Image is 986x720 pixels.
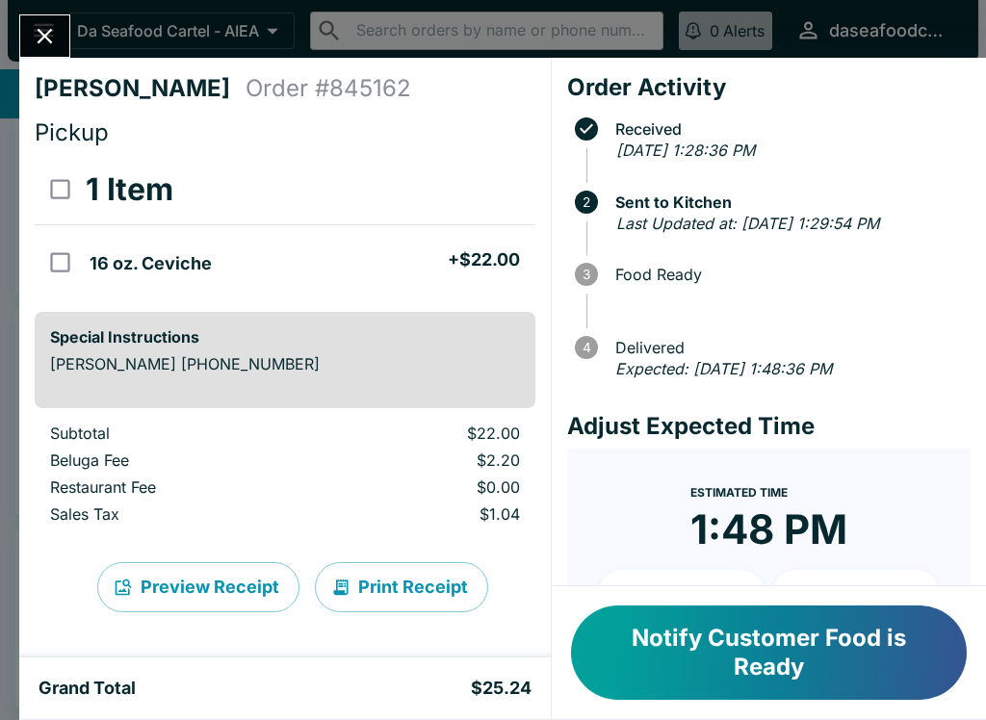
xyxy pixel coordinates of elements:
[35,74,246,103] h4: [PERSON_NAME]
[50,477,299,497] p: Restaurant Fee
[471,677,532,700] h5: $25.24
[330,504,519,524] p: $1.04
[50,424,299,443] p: Subtotal
[50,450,299,470] p: Beluga Fee
[567,412,971,441] h4: Adjust Expected Time
[606,339,971,356] span: Delivered
[330,450,519,470] p: $2.20
[50,327,520,347] h6: Special Instructions
[598,570,765,618] button: + 10
[97,562,299,612] button: Preview Receipt
[615,359,832,378] em: Expected: [DATE] 1:48:36 PM
[20,15,69,57] button: Close
[35,118,109,146] span: Pickup
[583,194,590,210] text: 2
[583,267,590,282] text: 3
[606,266,971,283] span: Food Ready
[35,424,535,531] table: orders table
[606,193,971,211] span: Sent to Kitchen
[448,248,520,271] h5: + $22.00
[616,141,755,160] em: [DATE] 1:28:36 PM
[50,354,520,373] p: [PERSON_NAME] [PHONE_NUMBER]
[86,170,173,209] h3: 1 Item
[330,477,519,497] p: $0.00
[330,424,519,443] p: $22.00
[315,562,488,612] button: Print Receipt
[567,73,971,102] h4: Order Activity
[571,605,967,700] button: Notify Customer Food is Ready
[606,120,971,138] span: Received
[616,214,879,233] em: Last Updated at: [DATE] 1:29:54 PM
[246,74,411,103] h4: Order # 845162
[50,504,299,524] p: Sales Tax
[690,504,847,554] time: 1:48 PM
[39,677,136,700] h5: Grand Total
[90,252,212,275] h5: 16 oz. Ceviche
[690,485,788,500] span: Estimated Time
[772,570,940,618] button: + 20
[582,340,590,355] text: 4
[35,155,535,296] table: orders table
